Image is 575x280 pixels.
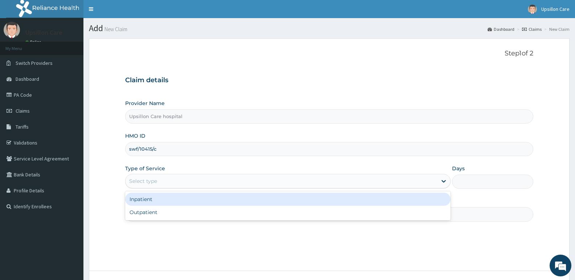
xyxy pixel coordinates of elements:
h1: Add [89,24,570,33]
span: Tariffs [16,124,29,130]
label: Provider Name [125,100,165,107]
li: New Claim [542,26,570,32]
span: Upsillon Care [541,6,570,12]
img: User Image [528,5,537,14]
a: Online [25,39,43,45]
a: Dashboard [488,26,514,32]
div: Select type [129,177,157,185]
div: Inpatient [125,193,450,206]
p: Upsillon Care [25,29,62,36]
div: Outpatient [125,206,450,219]
input: Enter HMO ID [125,142,533,156]
label: Type of Service [125,165,165,172]
span: Dashboard [16,76,39,82]
span: Switch Providers [16,60,53,66]
a: Claims [522,26,542,32]
span: Claims [16,108,30,114]
label: HMO ID [125,132,145,139]
label: Days [452,165,465,172]
h3: Claim details [125,76,533,84]
img: User Image [4,22,20,38]
p: Step 1 of 2 [125,50,533,58]
small: New Claim [103,26,127,32]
